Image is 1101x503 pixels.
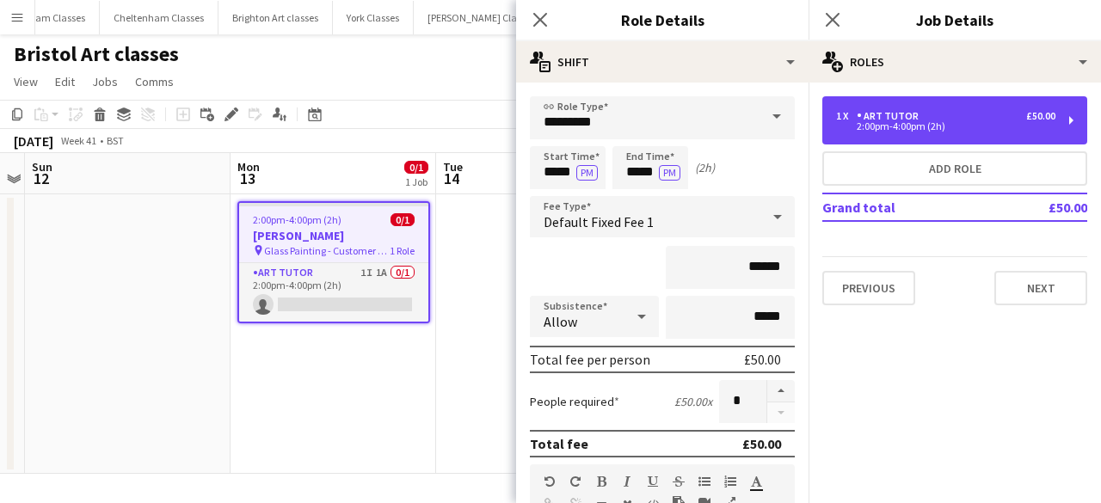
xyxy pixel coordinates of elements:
span: 2:00pm-4:00pm (2h) [253,213,341,226]
button: Bold [595,475,607,488]
a: View [7,71,45,93]
span: Sun [32,159,52,175]
button: Cheltenham Classes [100,1,218,34]
span: Comms [135,74,174,89]
div: (2h) [695,160,715,175]
div: Roles [809,41,1101,83]
div: £50.00 [742,435,781,452]
td: Grand total [822,193,994,221]
button: York Classes [333,1,414,34]
a: Edit [48,71,82,93]
span: 12 [29,169,52,188]
button: Strikethrough [673,475,685,488]
div: £50.00 x [674,394,712,409]
div: Total fee [530,435,588,452]
div: 1 x [836,110,857,122]
button: Ordered List [724,475,736,488]
span: 13 [235,169,260,188]
h1: Bristol Art classes [14,41,179,67]
div: Art Tutor [857,110,926,122]
span: Week 41 [57,134,100,147]
span: View [14,74,38,89]
span: Jobs [92,74,118,89]
button: Unordered List [698,475,710,488]
div: 2:00pm-4:00pm (2h) [836,122,1055,131]
button: Undo [544,475,556,488]
div: £50.00 [1026,110,1055,122]
span: Edit [55,74,75,89]
td: £50.00 [994,193,1087,221]
h3: [PERSON_NAME] [239,228,428,243]
h3: Job Details [809,9,1101,31]
button: PM [659,165,680,181]
button: [PERSON_NAME] Classes [414,1,550,34]
button: Previous [822,271,915,305]
h3: Role Details [516,9,809,31]
button: Underline [647,475,659,488]
button: PM [576,165,598,181]
span: 14 [440,169,463,188]
button: Increase [767,380,795,402]
span: 1 Role [390,244,415,257]
button: Redo [569,475,581,488]
app-card-role: Art Tutor1I1A0/12:00pm-4:00pm (2h) [239,263,428,322]
div: Shift [516,41,809,83]
a: Jobs [85,71,125,93]
span: Default Fixed Fee 1 [544,213,654,230]
span: 0/1 [404,161,428,174]
div: [DATE] [14,132,53,150]
div: £50.00 [744,351,781,368]
a: Comms [128,71,181,93]
button: Text Color [750,475,762,488]
label: People required [530,394,619,409]
span: Glass Painting - Customer Venue [264,244,390,257]
span: Tue [443,159,463,175]
button: Brighton Art classes [218,1,333,34]
span: Allow [544,313,577,330]
span: Mon [237,159,260,175]
span: 0/1 [391,213,415,226]
button: Italic [621,475,633,488]
div: BST [107,134,124,147]
button: Add role [822,151,1087,186]
div: 1 Job [405,175,427,188]
app-job-card: 2:00pm-4:00pm (2h)0/1[PERSON_NAME] Glass Painting - Customer Venue1 RoleArt Tutor1I1A0/12:00pm-4:... [237,201,430,323]
button: Next [994,271,1087,305]
div: Total fee per person [530,351,650,368]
